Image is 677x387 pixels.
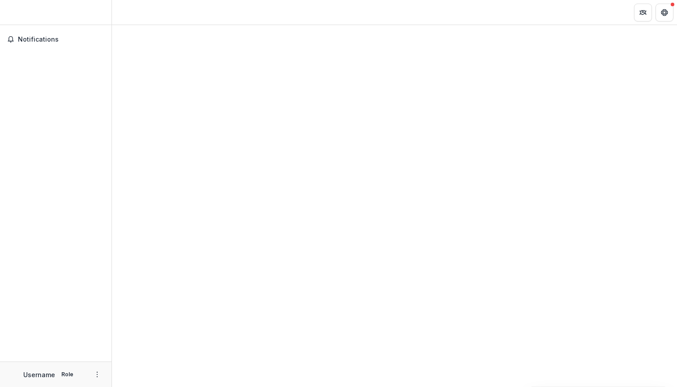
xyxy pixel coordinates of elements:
span: Notifications [18,36,104,43]
button: More [92,369,103,380]
p: Role [59,370,76,378]
p: Username [23,370,55,379]
button: Notifications [4,32,108,47]
button: Partners [634,4,652,21]
button: Get Help [656,4,673,21]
